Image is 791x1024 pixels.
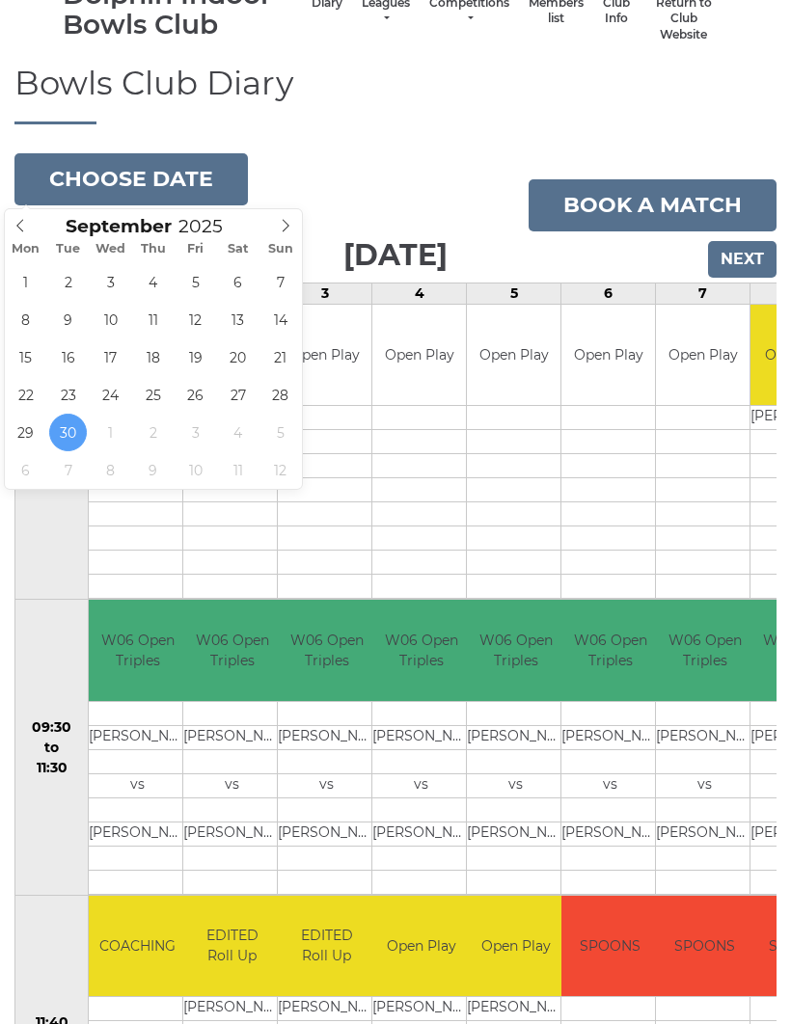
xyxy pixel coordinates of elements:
[278,822,375,846] td: [PERSON_NAME]
[656,896,753,997] td: SPOONS
[467,305,560,406] td: Open Play
[467,773,564,797] td: vs
[7,301,44,338] span: September 8, 2025
[561,896,659,997] td: SPOONS
[219,338,257,376] span: September 20, 2025
[278,997,375,1021] td: [PERSON_NAME]
[656,822,753,846] td: [PERSON_NAME]
[134,376,172,414] span: September 25, 2025
[66,218,172,236] span: Scroll to increment
[467,822,564,846] td: [PERSON_NAME]
[217,243,259,256] span: Sat
[561,600,659,701] td: W06 Open Triples
[14,66,777,123] h1: Bowls Club Diary
[278,305,371,406] td: Open Play
[278,773,375,797] td: vs
[183,822,281,846] td: [PERSON_NAME]
[561,822,659,846] td: [PERSON_NAME]
[177,414,214,451] span: October 3, 2025
[467,997,564,1021] td: [PERSON_NAME]
[134,451,172,489] span: October 9, 2025
[89,896,186,997] td: COACHING
[372,997,470,1021] td: [PERSON_NAME]
[92,414,129,451] span: October 1, 2025
[656,773,753,797] td: vs
[183,896,281,997] td: EDITED Roll Up
[219,451,257,489] span: October 11, 2025
[261,376,299,414] span: September 28, 2025
[49,376,87,414] span: September 23, 2025
[372,822,470,846] td: [PERSON_NAME]
[219,414,257,451] span: October 4, 2025
[5,243,47,256] span: Mon
[175,243,217,256] span: Fri
[7,451,44,489] span: October 6, 2025
[467,725,564,749] td: [PERSON_NAME]
[49,414,87,451] span: September 30, 2025
[14,153,248,205] button: Choose date
[134,338,172,376] span: September 18, 2025
[47,243,90,256] span: Tue
[219,263,257,301] span: September 6, 2025
[134,263,172,301] span: September 4, 2025
[183,600,281,701] td: W06 Open Triples
[92,376,129,414] span: September 24, 2025
[261,338,299,376] span: September 21, 2025
[7,376,44,414] span: September 22, 2025
[177,301,214,338] span: September 12, 2025
[561,305,655,406] td: Open Play
[183,773,281,797] td: vs
[7,263,44,301] span: September 1, 2025
[183,725,281,749] td: [PERSON_NAME]
[656,600,753,701] td: W06 Open Triples
[467,600,564,701] td: W06 Open Triples
[92,451,129,489] span: October 8, 2025
[7,414,44,451] span: September 29, 2025
[708,241,777,278] input: Next
[372,600,470,701] td: W06 Open Triples
[7,338,44,376] span: September 15, 2025
[90,243,132,256] span: Wed
[92,338,129,376] span: September 17, 2025
[89,600,186,701] td: W06 Open Triples
[89,822,186,846] td: [PERSON_NAME]
[656,283,750,304] td: 7
[261,414,299,451] span: October 5, 2025
[172,215,247,237] input: Scroll to increment
[177,451,214,489] span: October 10, 2025
[261,451,299,489] span: October 12, 2025
[15,600,89,896] td: 09:30 to 11:30
[561,283,656,304] td: 6
[372,283,467,304] td: 4
[278,896,375,997] td: EDITED Roll Up
[467,896,564,997] td: Open Play
[177,263,214,301] span: September 5, 2025
[372,896,470,997] td: Open Play
[372,773,470,797] td: vs
[89,773,186,797] td: vs
[219,376,257,414] span: September 27, 2025
[177,338,214,376] span: September 19, 2025
[561,725,659,749] td: [PERSON_NAME]
[372,725,470,749] td: [PERSON_NAME]
[261,263,299,301] span: September 7, 2025
[278,600,375,701] td: W06 Open Triples
[467,283,561,304] td: 5
[529,179,777,231] a: Book a match
[49,451,87,489] span: October 7, 2025
[49,301,87,338] span: September 9, 2025
[259,243,302,256] span: Sun
[656,725,753,749] td: [PERSON_NAME]
[92,263,129,301] span: September 3, 2025
[183,997,281,1021] td: [PERSON_NAME]
[134,301,172,338] span: September 11, 2025
[49,338,87,376] span: September 16, 2025
[134,414,172,451] span: October 2, 2025
[89,725,186,749] td: [PERSON_NAME]
[278,283,372,304] td: 3
[177,376,214,414] span: September 26, 2025
[278,725,375,749] td: [PERSON_NAME]
[92,301,129,338] span: September 10, 2025
[372,305,466,406] td: Open Play
[132,243,175,256] span: Thu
